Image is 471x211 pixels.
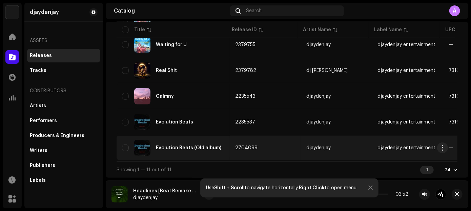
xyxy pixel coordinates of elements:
[306,68,367,73] span: dj ayden jay
[235,120,255,124] span: 2235537
[235,94,255,99] span: 2235543
[30,118,57,123] div: Performers
[156,146,221,150] div: Evolution Beats (Old album)
[27,64,100,77] re-m-nav-item: Tracks
[134,140,150,156] img: 5d8854b6-677d-4534-8862-21abc25ebb52
[30,103,46,109] div: Artists
[156,42,187,47] div: Waiting for U
[235,68,256,73] span: 2379782
[377,120,435,124] span: djaydenjay entertainment
[30,178,46,183] div: Labels
[30,133,84,138] div: Producers & Engineers
[306,146,331,150] div: djaydenjay
[235,146,258,150] span: 2704099
[232,26,257,33] div: Release ID
[377,42,435,47] span: djaydenjay entertainment
[306,42,331,47] div: djaydenjay
[27,99,100,113] re-m-nav-item: Artists
[27,174,100,187] re-m-nav-item: Labels
[5,5,19,19] img: bb549e82-3f54-41b5-8d74-ce06bd45c366
[303,26,331,33] div: Artist Name
[306,94,331,99] div: djaydenjay
[420,166,434,174] div: 1
[449,146,453,150] span: —
[30,53,52,58] div: Releases
[374,26,402,33] div: Label Name
[114,8,227,14] div: Catalog
[133,188,198,194] div: Headlines [Beat Remake Remix]
[445,167,451,173] div: 24
[377,146,435,150] span: djaydenjay entertainment
[377,68,435,73] span: djaydenjay entertainment
[27,83,100,99] re-a-nav-header: Contributors
[449,42,453,47] span: —
[306,94,367,99] span: djaydenjay
[27,159,100,172] re-m-nav-item: Publishers
[27,129,100,142] re-m-nav-item: Producers & Engineers
[30,68,46,73] div: Tracks
[117,168,171,172] span: Showing 1 — 11 out of 11
[235,42,255,47] span: 2379755
[156,94,174,99] div: Calmny
[134,88,150,104] img: dde5480f-fc7b-4083-a5c0-7791d98776f9
[27,49,100,62] re-m-nav-item: Releases
[156,68,177,73] div: Real Shit
[306,120,367,124] span: djaydenjay
[134,37,150,53] img: 83decb81-e60d-45bf-8d63-2fcb6121b40c
[27,33,100,49] re-a-nav-header: Assets
[306,146,367,150] span: djaydenjay
[30,163,55,168] div: Publishers
[246,8,262,14] span: Search
[27,144,100,157] re-m-nav-item: Writers
[449,5,460,16] div: A
[377,94,435,99] span: djaydenjay entertainment
[306,120,331,124] div: djaydenjay
[30,148,47,153] div: Writers
[30,9,59,15] div: djaydenjay
[111,186,128,203] img: e25d92ec-7900-463a-904b-d29996e14d25
[27,114,100,128] re-m-nav-item: Performers
[306,68,348,73] div: dj [PERSON_NAME]
[391,192,408,197] div: 03:52
[306,42,367,47] span: djaydenjay
[156,120,193,124] div: Evolution Beats
[133,195,198,200] div: djaydenjay
[134,62,150,79] img: 8104f35b-1f7d-4100-a992-37c62fda6e35
[134,26,145,33] div: Title
[134,114,150,130] img: 1e593b99-9c9d-436b-9785-db97943f7317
